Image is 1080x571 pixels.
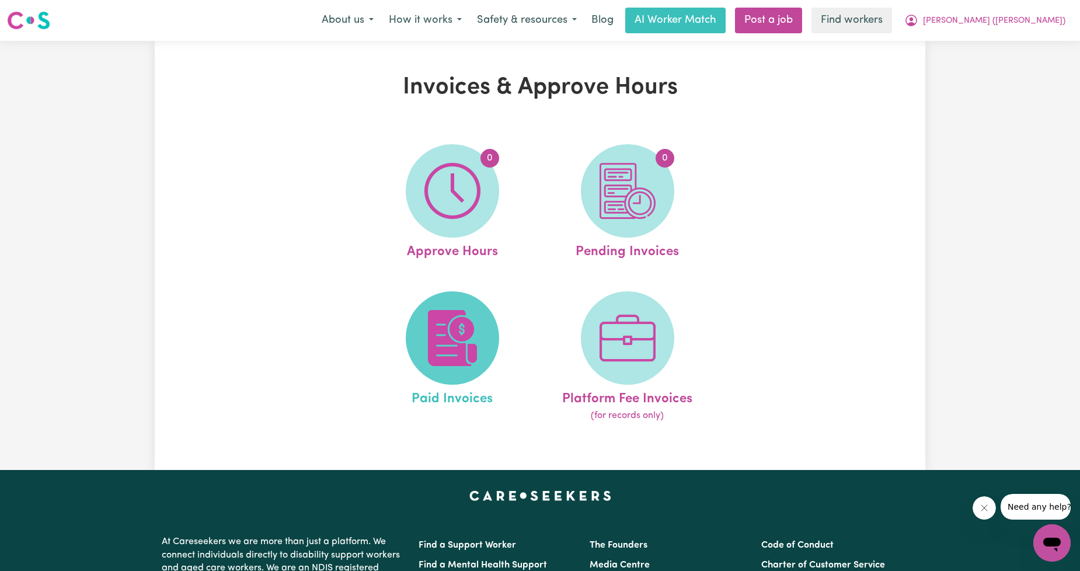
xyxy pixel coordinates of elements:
span: Pending Invoices [576,238,679,262]
iframe: Message from company [1001,494,1071,520]
span: 0 [480,149,499,168]
h1: Invoices & Approve Hours [290,74,790,102]
iframe: Button to launch messaging window [1033,524,1071,562]
span: Platform Fee Invoices [562,385,692,409]
a: Charter of Customer Service [761,560,885,570]
button: My Account [897,8,1073,33]
button: About us [314,8,381,33]
span: Approve Hours [407,238,498,262]
a: Blog [584,8,621,33]
a: Approve Hours [368,144,536,262]
span: Need any help? [7,8,71,18]
a: Careseekers logo [7,7,50,34]
img: Careseekers logo [7,10,50,31]
span: (for records only) [591,409,664,423]
a: Find workers [811,8,892,33]
a: Paid Invoices [368,291,536,423]
span: 0 [656,149,674,168]
a: AI Worker Match [625,8,726,33]
span: Paid Invoices [412,385,493,409]
a: Find a Support Worker [419,541,516,550]
a: Post a job [735,8,802,33]
span: [PERSON_NAME] ([PERSON_NAME]) [923,15,1065,27]
a: Pending Invoices [544,144,712,262]
a: Platform Fee Invoices(for records only) [544,291,712,423]
a: Code of Conduct [761,541,834,550]
button: Safety & resources [469,8,584,33]
a: Careseekers home page [469,491,611,500]
button: How it works [381,8,469,33]
iframe: Close message [973,496,996,520]
a: Media Centre [590,560,650,570]
a: The Founders [590,541,647,550]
